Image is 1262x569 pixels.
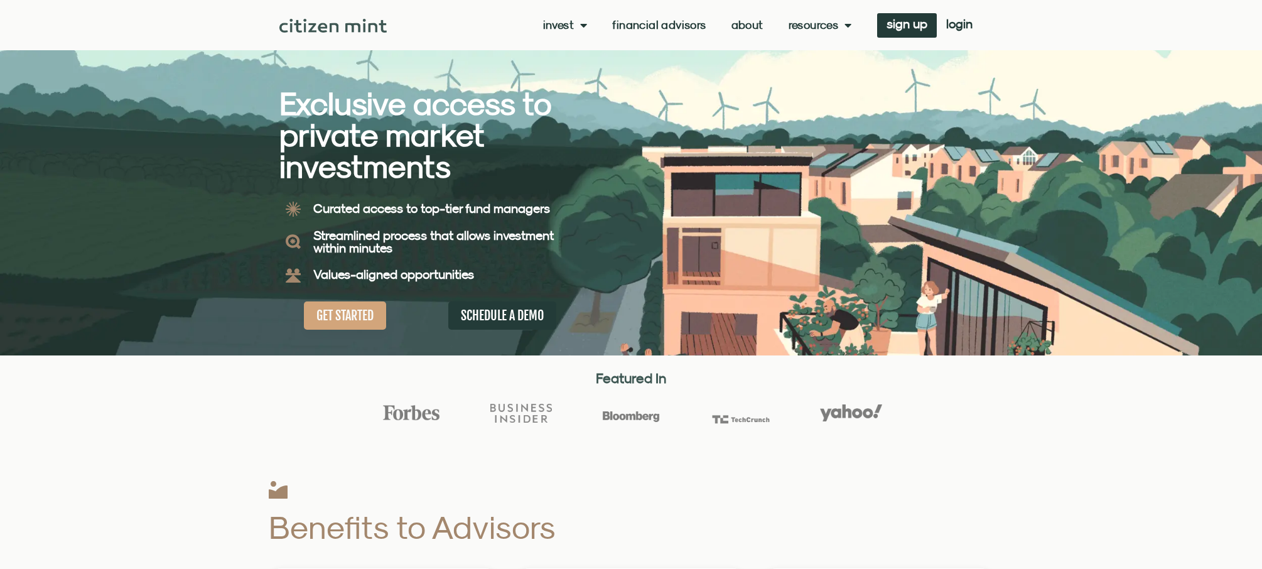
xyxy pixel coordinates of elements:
nav: Menu [543,19,852,31]
b: Values-aligned opportunities [313,267,474,281]
a: About [731,19,763,31]
img: Citizen Mint [279,19,387,33]
span: GET STARTED [316,308,374,323]
img: Forbes Logo [380,404,442,421]
h2: Benefits to Advisors [269,511,743,543]
b: Curated access to top-tier fund managers [313,201,550,215]
span: login [946,19,973,28]
a: Invest [543,19,588,31]
strong: Featured In [596,370,666,386]
span: sign up [887,19,927,28]
a: sign up [877,13,937,38]
a: SCHEDULE A DEMO [448,301,556,330]
b: Streamlined process that allows investment within minutes [313,228,554,255]
span: SCHEDULE A DEMO [461,308,544,323]
h2: Exclusive access to private market investments [279,88,587,182]
a: login [937,13,982,38]
a: GET STARTED [304,301,386,330]
a: Resources [789,19,852,31]
a: Financial Advisors [612,19,706,31]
